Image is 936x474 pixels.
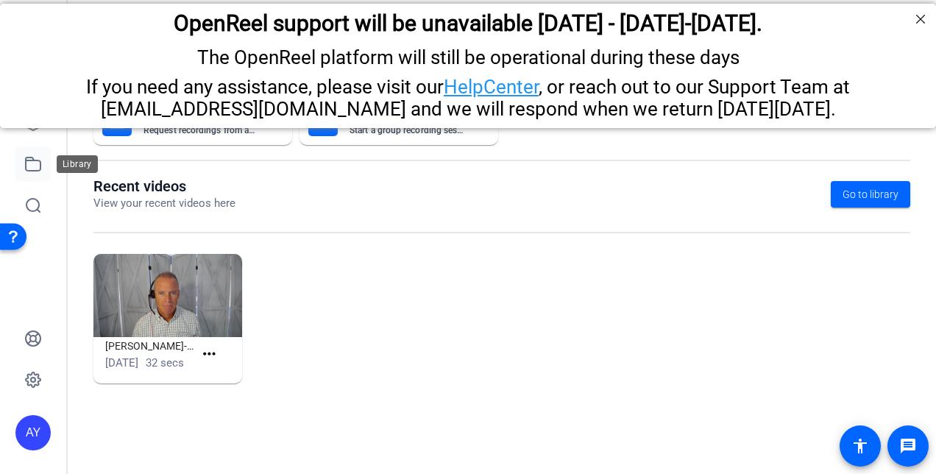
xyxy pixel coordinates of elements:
[143,126,260,135] mat-card-subtitle: Request recordings from anyone, anywhere
[911,6,930,25] div: Close Step
[15,415,51,450] div: AY
[350,126,466,135] mat-card-subtitle: Start a group recording session
[57,155,98,173] div: Library
[93,195,235,212] p: View your recent videos here
[105,356,138,369] span: [DATE]
[831,181,910,208] a: Go to library
[197,43,740,65] span: The OpenReel platform will still be operational during these days
[200,345,219,364] mat-icon: more_horiz
[851,437,869,455] mat-icon: accessibility
[105,337,194,355] h1: [PERSON_NAME]-Security-Champion-video-Security-Champion-video-1755718761330-webcam
[444,72,539,94] a: HelpCenter
[899,437,917,455] mat-icon: message
[93,254,242,338] img: Robert-McDade-Security-Champion-video-Security-Champion-video-1755718761330-webcam
[843,187,898,202] span: Go to library
[93,177,235,195] h1: Recent videos
[86,72,850,116] span: If you need any assistance, please visit our , or reach out to our Support Team at [EMAIL_ADDRESS...
[18,7,918,32] h2: OpenReel support will be unavailable Thursday - Friday, October 16th-17th.
[146,356,184,369] span: 32 secs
